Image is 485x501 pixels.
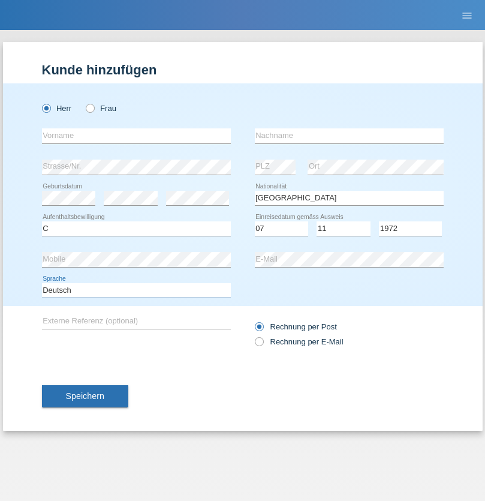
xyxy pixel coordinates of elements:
[42,104,72,113] label: Herr
[455,11,479,19] a: menu
[255,337,263,352] input: Rechnung per E-Mail
[86,104,116,113] label: Frau
[255,322,337,331] label: Rechnung per Post
[255,322,263,337] input: Rechnung per Post
[461,10,473,22] i: menu
[255,337,344,346] label: Rechnung per E-Mail
[86,104,94,112] input: Frau
[42,62,444,77] h1: Kunde hinzufügen
[66,391,104,401] span: Speichern
[42,385,128,408] button: Speichern
[42,104,50,112] input: Herr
